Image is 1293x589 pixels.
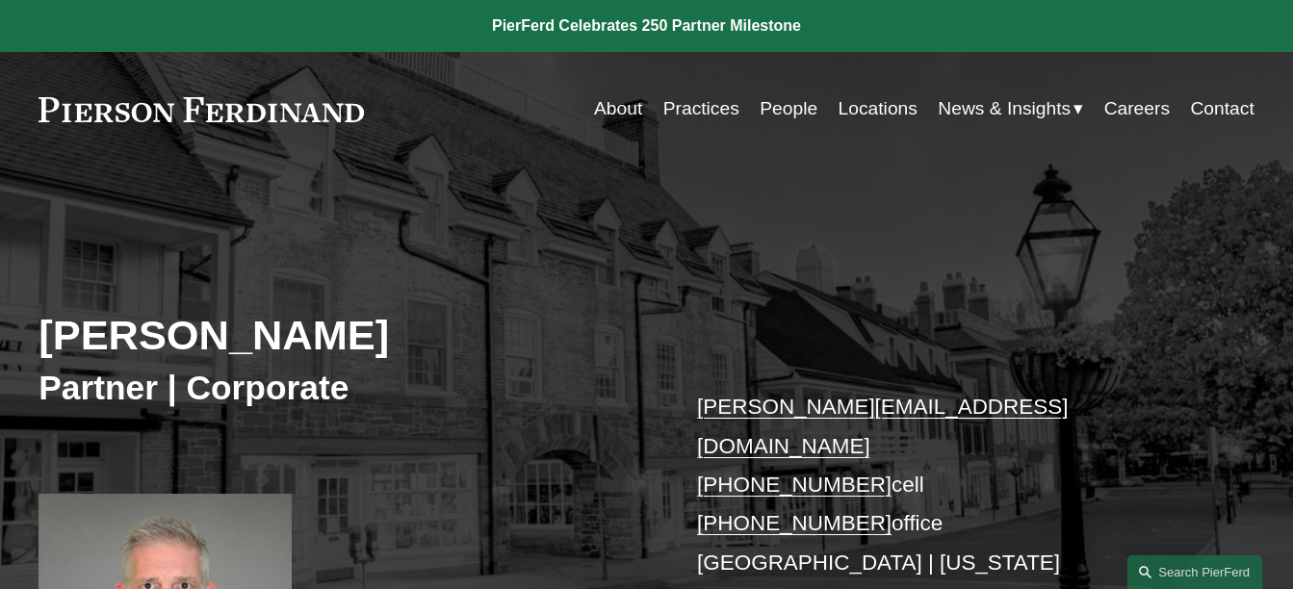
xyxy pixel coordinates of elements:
a: People [760,90,817,127]
a: [PERSON_NAME][EMAIL_ADDRESS][DOMAIN_NAME] [697,395,1068,457]
a: folder dropdown [938,90,1083,127]
a: Careers [1104,90,1170,127]
a: [PHONE_NUMBER] [697,511,892,535]
h2: [PERSON_NAME] [39,310,646,361]
a: Search this site [1127,555,1262,589]
a: Practices [663,90,739,127]
h3: Partner | Corporate [39,367,646,409]
a: [PHONE_NUMBER] [697,473,892,497]
a: Locations [839,90,918,127]
a: Contact [1190,90,1254,127]
a: About [594,90,642,127]
span: News & Insights [938,92,1071,126]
